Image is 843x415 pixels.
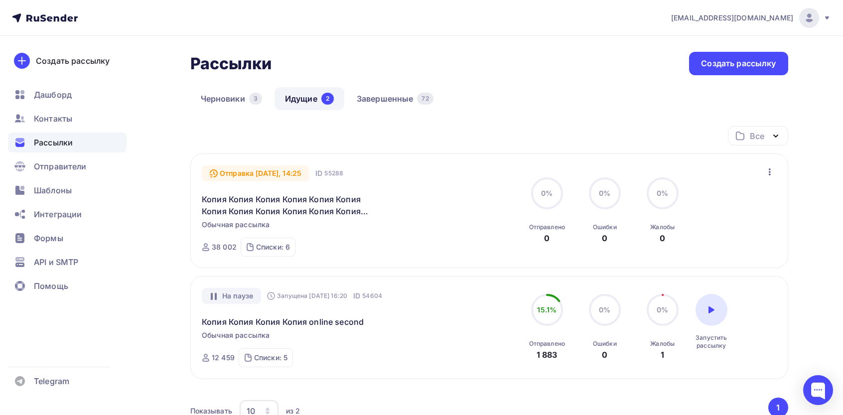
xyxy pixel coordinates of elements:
span: [EMAIL_ADDRESS][DOMAIN_NAME] [671,13,793,23]
div: Запустить рассылку [696,334,727,350]
a: Отправители [8,156,127,176]
span: Помощь [34,280,68,292]
span: Интеграции [34,208,82,220]
div: 0 [544,232,550,244]
div: Жалобы [650,340,675,348]
div: Жалобы [650,223,675,231]
span: Telegram [34,375,69,387]
div: 2 [321,93,334,105]
div: Списки: 6 [256,242,290,252]
span: Дашборд [34,89,72,101]
span: ID [315,168,322,178]
span: 0% [657,305,668,314]
a: Идущие2 [275,87,344,110]
div: 72 [417,93,433,105]
a: Завершенные72 [346,87,444,110]
span: Формы [34,232,63,244]
span: 0% [599,305,610,314]
div: Отправлено [529,340,565,348]
div: 1 883 [537,349,558,361]
span: Шаблоны [34,184,72,196]
div: 0 [602,349,607,361]
div: Отправка [DATE], 14:25 [202,165,309,181]
div: Ошибки [593,223,617,231]
span: Рассылки [34,137,73,148]
span: Отправители [34,160,87,172]
span: 0% [541,189,553,197]
a: Контакты [8,109,127,129]
div: 0 [602,232,607,244]
a: Рассылки [8,133,127,152]
div: 0 [660,232,665,244]
span: 15.1% [537,305,557,314]
a: Дашборд [8,85,127,105]
div: Все [750,130,764,142]
span: 55288 [324,168,343,178]
span: ID [353,291,360,301]
span: 0% [599,189,610,197]
div: Запущена [DATE] 16:20 [267,292,347,300]
div: 1 [661,349,664,361]
span: Обычная рассылка [202,330,270,340]
span: API и SMTP [34,256,78,268]
h2: Рассылки [190,54,272,74]
div: Списки: 5 [254,353,287,363]
span: Контакты [34,113,72,125]
a: [EMAIL_ADDRESS][DOMAIN_NAME] [671,8,831,28]
span: Обычная рассылка [202,220,270,230]
div: Создать рассылку [36,55,110,67]
a: Черновики3 [190,87,273,110]
div: 12 459 [212,353,235,363]
div: Ошибки [593,340,617,348]
div: 38 002 [212,242,237,252]
div: Отправлено [529,223,565,231]
a: Шаблоны [8,180,127,200]
div: 3 [249,93,262,105]
span: 0% [657,189,668,197]
button: Все [728,126,788,145]
span: 54604 [362,291,382,301]
div: Создать рассылку [701,58,776,69]
div: На паузе [202,288,261,304]
a: Копия Копия Копия Копия online second [202,316,364,328]
a: Копия Копия Копия Копия Копия Копия Копия Копия Копия Копия Копия Копия [GEOGRAPHIC_DATA] Копия К... [202,193,373,217]
a: Формы [8,228,127,248]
